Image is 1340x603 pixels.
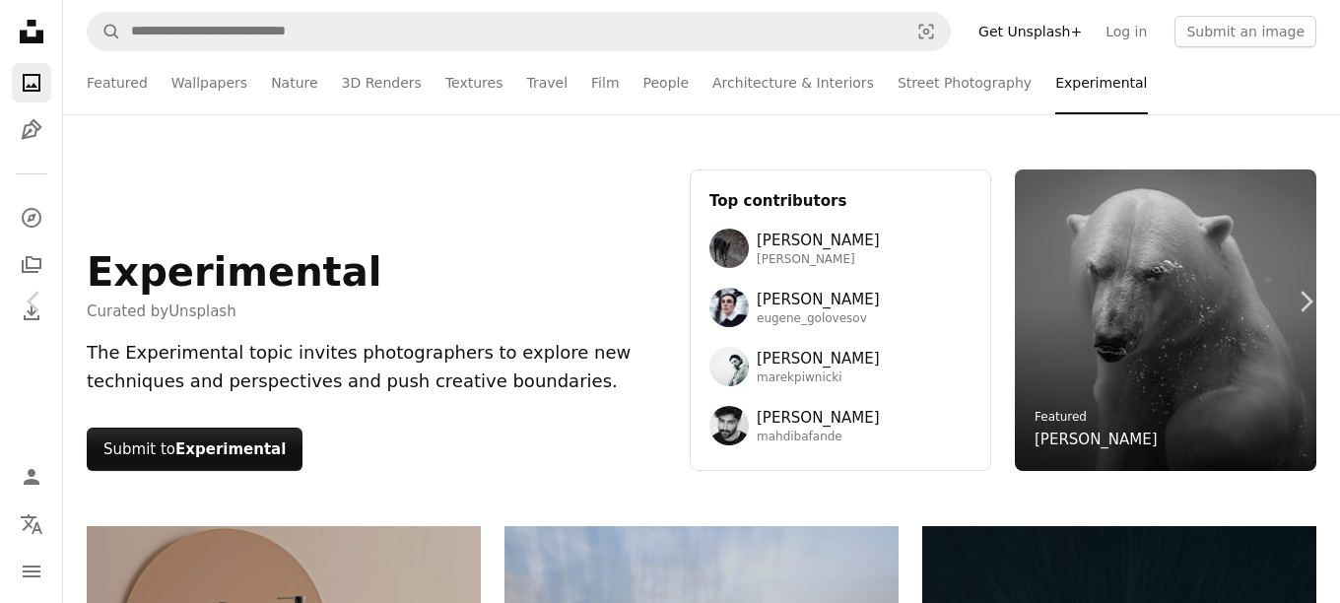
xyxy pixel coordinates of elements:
img: Avatar of user Wolfgang Hasselmann [709,229,749,268]
a: Avatar of user Wolfgang Hasselmann[PERSON_NAME][PERSON_NAME] [709,229,971,268]
span: marekpiwnicki [757,370,880,386]
a: Featured [1035,410,1087,424]
button: Submit toExperimental [87,428,302,471]
div: The Experimental topic invites photographers to explore new techniques and perspectives and push ... [87,339,666,396]
a: Log in / Sign up [12,457,51,497]
span: mahdibafande [757,430,880,445]
button: Language [12,504,51,544]
a: Film [591,51,619,114]
button: Visual search [903,13,950,50]
strong: Experimental [175,440,286,458]
span: [PERSON_NAME] [757,252,880,268]
a: Wallpapers [171,51,247,114]
button: Search Unsplash [88,13,121,50]
a: Travel [526,51,568,114]
a: Explore [12,198,51,237]
a: Next [1271,207,1340,396]
span: [PERSON_NAME] [757,229,880,252]
a: 3D Renders [342,51,422,114]
a: Avatar of user Marek Piwnicki[PERSON_NAME]marekpiwnicki [709,347,971,386]
a: Unsplash [168,302,236,320]
span: Curated by [87,300,381,323]
img: Avatar of user Eugene Golovesov [709,288,749,327]
h3: Top contributors [709,189,971,213]
a: Architecture & Interiors [712,51,874,114]
span: [PERSON_NAME] [757,406,880,430]
a: Avatar of user Mahdi Bafande[PERSON_NAME]mahdibafande [709,406,971,445]
a: Illustrations [12,110,51,150]
a: [PERSON_NAME] [1035,428,1158,451]
a: People [643,51,690,114]
h1: Experimental [87,248,381,296]
a: Street Photography [898,51,1032,114]
img: Avatar of user Marek Piwnicki [709,347,749,386]
button: Submit an image [1174,16,1316,47]
a: Log in [1094,16,1159,47]
a: Avatar of user Eugene Golovesov[PERSON_NAME]eugene_golovesov [709,288,971,327]
form: Find visuals sitewide [87,12,951,51]
span: [PERSON_NAME] [757,288,880,311]
a: Nature [271,51,317,114]
a: Featured [87,51,148,114]
span: eugene_golovesov [757,311,880,327]
span: [PERSON_NAME] [757,347,880,370]
a: Textures [445,51,503,114]
img: Avatar of user Mahdi Bafande [709,406,749,445]
a: Photos [12,63,51,102]
button: Menu [12,552,51,591]
a: Get Unsplash+ [967,16,1094,47]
